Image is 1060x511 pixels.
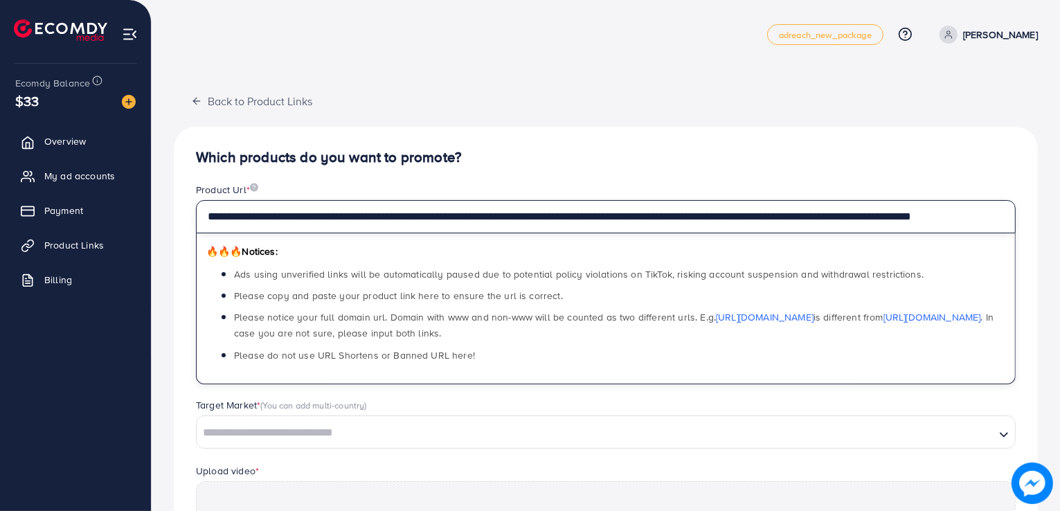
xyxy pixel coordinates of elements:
[206,244,278,258] span: Notices:
[767,24,883,45] a: adreach_new_package
[10,266,141,294] a: Billing
[779,30,872,39] span: adreach_new_package
[196,464,259,478] label: Upload video
[15,91,39,111] span: $33
[206,244,242,258] span: 🔥🔥🔥
[260,399,366,411] span: (You can add multi-country)
[196,398,367,412] label: Target Market
[234,289,563,303] span: Please copy and paste your product link here to ensure the url is correct.
[196,183,258,197] label: Product Url
[14,19,107,41] img: logo
[198,422,994,444] input: Search for option
[234,267,924,281] span: Ads using unverified links will be automatically paused due to potential policy violations on Tik...
[10,231,141,259] a: Product Links
[15,76,90,90] span: Ecomdy Balance
[196,415,1016,449] div: Search for option
[234,310,994,340] span: Please notice your full domain url. Domain with www and non-www will be counted as two different ...
[716,310,814,324] a: [URL][DOMAIN_NAME]
[44,134,86,148] span: Overview
[44,238,104,252] span: Product Links
[10,127,141,155] a: Overview
[122,95,136,109] img: image
[44,169,115,183] span: My ad accounts
[122,26,138,42] img: menu
[196,149,1016,166] h4: Which products do you want to promote?
[250,183,258,192] img: image
[174,86,330,116] button: Back to Product Links
[10,162,141,190] a: My ad accounts
[883,310,981,324] a: [URL][DOMAIN_NAME]
[10,197,141,224] a: Payment
[1012,463,1052,503] img: image
[963,26,1038,43] p: [PERSON_NAME]
[44,204,83,217] span: Payment
[234,348,475,362] span: Please do not use URL Shortens or Banned URL here!
[44,273,72,287] span: Billing
[934,26,1038,44] a: [PERSON_NAME]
